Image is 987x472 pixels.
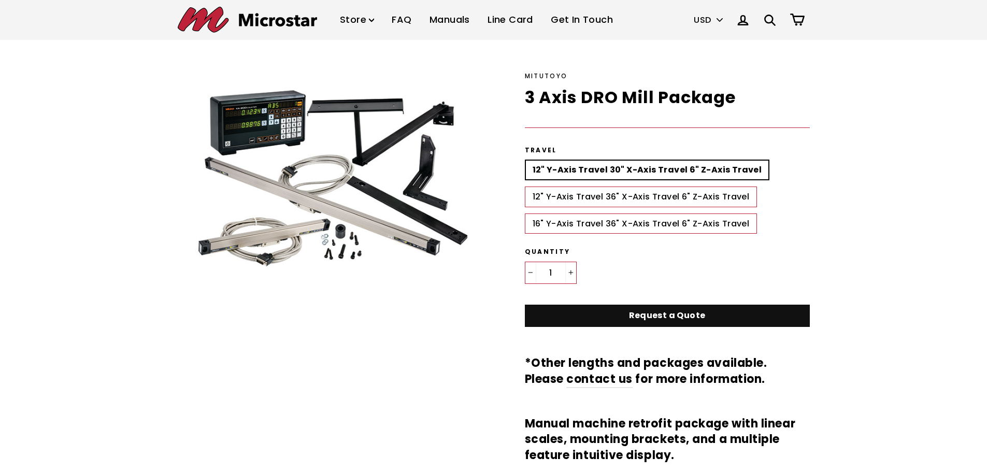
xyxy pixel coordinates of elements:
h3: *Other lengths and packages available. Please for more information. [525,355,810,388]
h1: 3 Axis DRO Mill Package [525,86,810,109]
h3: Manual machine retrofit package with linear scales, mounting brackets, and a multiple feature int... [525,416,810,464]
a: Request a Quote [525,305,810,327]
a: Line Card [480,5,541,35]
label: 12" Y-Axis Travel 30" X-Axis Travel 6" Z-Axis Travel [525,160,770,180]
label: Quantity [525,248,810,256]
button: Increase item quantity by one [565,262,576,284]
label: Travel [525,146,810,155]
img: Microstar Electronics [178,7,317,33]
div: Mitutoyo [525,71,810,81]
a: FAQ [384,5,419,35]
a: Manuals [422,5,478,35]
ul: Primary [332,5,621,35]
label: 16" Y-Axis Travel 36" X-Axis Travel 6" Z-Axis Travel [525,213,757,234]
a: Store [332,5,382,35]
input: quantity [525,262,576,284]
label: 12" Y-Axis Travel 36" X-Axis Travel 6" Z-Axis Travel [525,187,757,207]
button: Reduce item quantity by one [525,262,536,284]
a: contact us [566,371,633,388]
img: 3 Axis DRO Mill Package [185,71,478,278]
a: Get In Touch [543,5,621,35]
